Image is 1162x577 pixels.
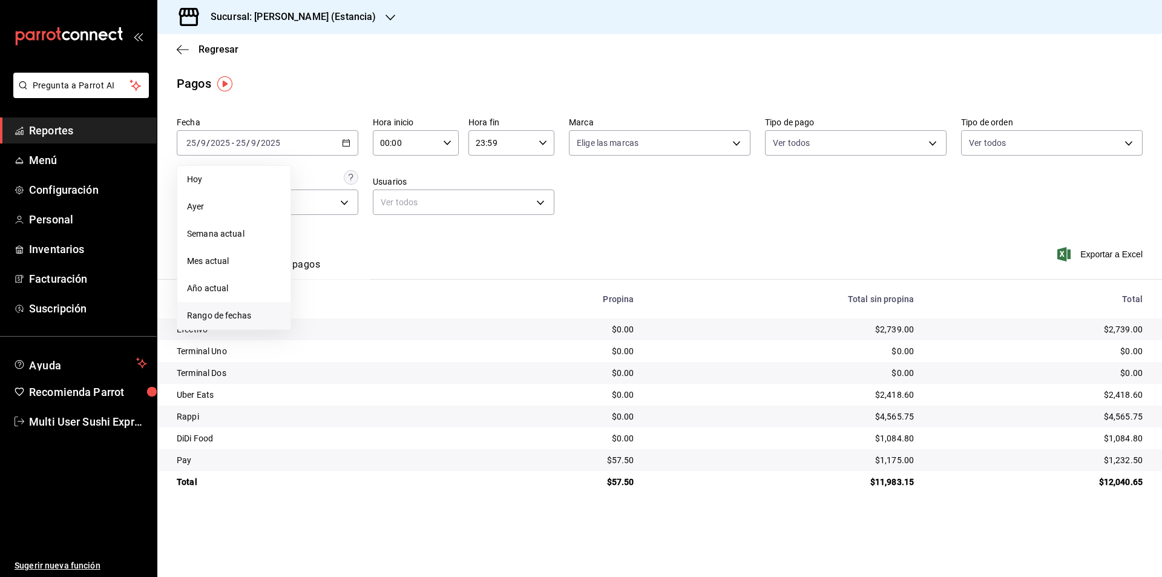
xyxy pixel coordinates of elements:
[654,432,914,444] div: $1,084.80
[654,345,914,357] div: $0.00
[257,138,260,148] span: /
[29,356,131,371] span: Ayuda
[933,454,1143,466] div: $1,232.50
[33,79,130,92] span: Pregunta a Parrot AI
[177,74,211,93] div: Pagos
[577,137,638,149] span: Elige las marcas
[217,76,232,91] img: Tooltip marker
[246,138,250,148] span: /
[468,118,554,127] label: Hora fin
[187,309,281,322] span: Rango de fechas
[29,152,147,168] span: Menú
[260,138,281,148] input: ----
[933,476,1143,488] div: $12,040.65
[177,432,470,444] div: DiDi Food
[933,323,1143,335] div: $2,739.00
[933,294,1143,304] div: Total
[933,432,1143,444] div: $1,084.80
[933,389,1143,401] div: $2,418.60
[177,345,470,357] div: Terminal Uno
[654,454,914,466] div: $1,175.00
[186,138,197,148] input: --
[187,173,281,186] span: Hoy
[29,414,147,430] span: Multi User Sushi Express
[933,367,1143,379] div: $0.00
[654,367,914,379] div: $0.00
[177,323,470,335] div: Efectivo
[489,367,634,379] div: $0.00
[187,282,281,295] span: Año actual
[969,137,1006,149] span: Ver todos
[177,367,470,379] div: Terminal Dos
[235,138,246,148] input: --
[201,10,376,24] h3: Sucursal: [PERSON_NAME] (Estancia)
[489,454,634,466] div: $57.50
[251,138,257,148] input: --
[489,323,634,335] div: $0.00
[489,432,634,444] div: $0.00
[206,138,210,148] span: /
[200,138,206,148] input: --
[275,259,320,279] button: Ver pagos
[569,118,750,127] label: Marca
[8,88,149,101] a: Pregunta a Parrot AI
[232,138,234,148] span: -
[654,294,914,304] div: Total sin propina
[489,345,634,357] div: $0.00
[187,200,281,213] span: Ayer
[765,118,947,127] label: Tipo de pago
[489,389,634,401] div: $0.00
[187,255,281,268] span: Mes actual
[210,138,231,148] input: ----
[199,44,238,55] span: Regresar
[654,389,914,401] div: $2,418.60
[29,241,147,257] span: Inventarios
[15,559,147,572] span: Sugerir nueva función
[373,118,459,127] label: Hora inicio
[29,271,147,287] span: Facturación
[133,31,143,41] button: open_drawer_menu
[489,294,634,304] div: Propina
[489,476,634,488] div: $57.50
[29,300,147,317] span: Suscripción
[29,384,147,400] span: Recomienda Parrot
[654,323,914,335] div: $2,739.00
[197,138,200,148] span: /
[177,454,470,466] div: Pay
[961,118,1143,127] label: Tipo de orden
[654,410,914,423] div: $4,565.75
[177,44,238,55] button: Regresar
[373,190,554,215] div: Ver todos
[773,137,810,149] span: Ver todos
[177,389,470,401] div: Uber Eats
[13,73,149,98] button: Pregunta a Parrot AI
[177,118,358,127] label: Fecha
[29,211,147,228] span: Personal
[373,177,554,186] label: Usuarios
[29,122,147,139] span: Reportes
[177,476,470,488] div: Total
[29,182,147,198] span: Configuración
[654,476,914,488] div: $11,983.15
[933,345,1143,357] div: $0.00
[933,410,1143,423] div: $4,565.75
[187,228,281,240] span: Semana actual
[489,410,634,423] div: $0.00
[177,410,470,423] div: Rappi
[177,294,470,304] div: Tipo de pago
[1060,247,1143,262] button: Exportar a Excel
